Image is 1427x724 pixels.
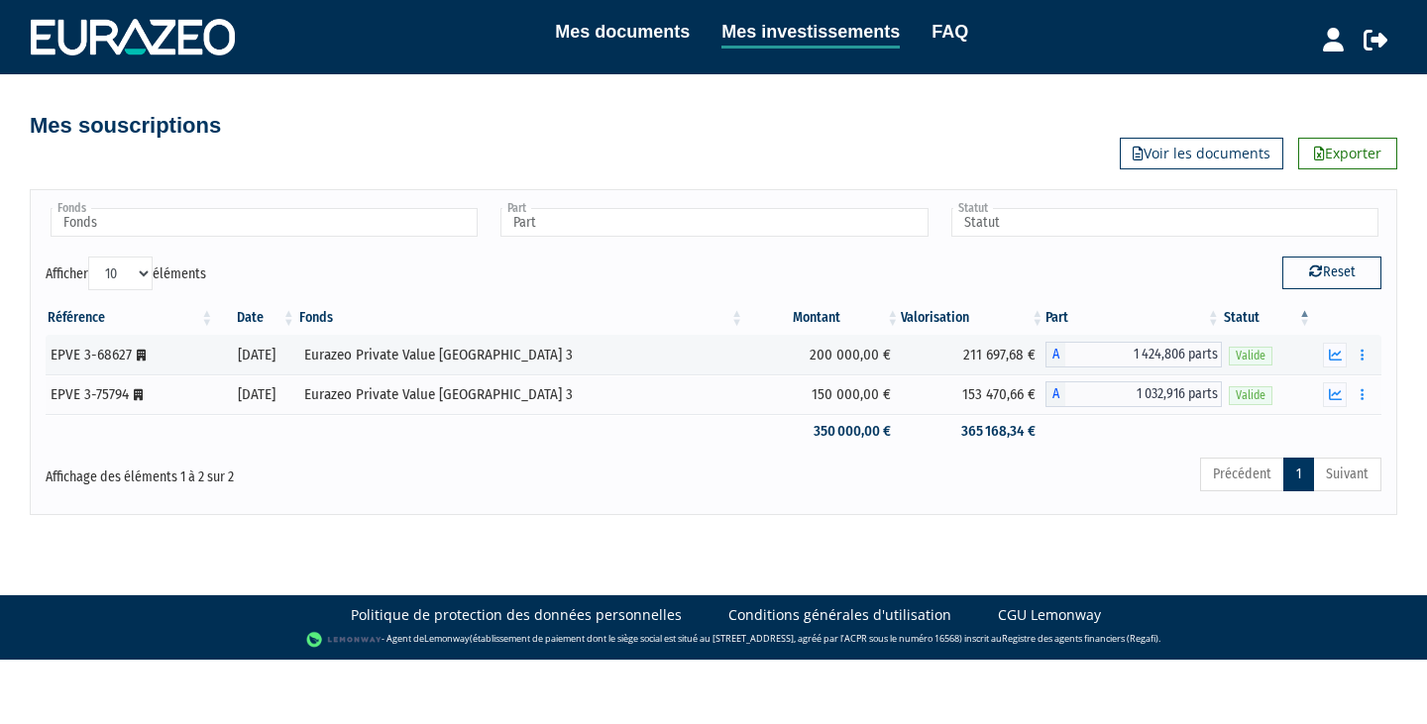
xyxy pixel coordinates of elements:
img: 1732889491-logotype_eurazeo_blanc_rvb.png [31,19,235,54]
div: Affichage des éléments 1 à 2 sur 2 [46,456,585,487]
div: Eurazeo Private Value [GEOGRAPHIC_DATA] 3 [304,384,738,405]
th: Statut : activer pour trier la colonne par ordre d&eacute;croissant [1222,301,1313,335]
h4: Mes souscriptions [30,114,221,138]
div: [DATE] [222,384,290,405]
span: 1 032,916 parts [1065,381,1222,407]
a: Mes documents [555,18,690,46]
img: logo-lemonway.png [306,630,383,650]
a: 1 [1283,458,1314,491]
td: 350 000,00 € [745,414,901,449]
div: Eurazeo Private Value [GEOGRAPHIC_DATA] 3 [304,345,738,365]
th: Part: activer pour trier la colonne par ordre croissant [1045,301,1222,335]
a: Exporter [1298,138,1397,169]
th: Référence : activer pour trier la colonne par ordre croissant [46,301,215,335]
select: Afficheréléments [88,257,153,290]
div: EPVE 3-68627 [51,345,208,365]
a: CGU Lemonway [998,605,1101,625]
div: A - Eurazeo Private Value Europe 3 [1045,342,1222,367]
span: 1 424,806 parts [1065,342,1222,367]
a: Suivant [1313,458,1381,491]
a: Politique de protection des données personnelles [351,605,682,625]
td: 150 000,00 € [745,374,901,414]
td: 153 470,66 € [901,374,1045,414]
a: Voir les documents [1120,138,1283,169]
div: EPVE 3-75794 [51,384,208,405]
th: Fonds: activer pour trier la colonne par ordre croissant [297,301,745,335]
div: - Agent de (établissement de paiement dont le siège social est situé au [STREET_ADDRESS], agréé p... [20,630,1407,650]
th: Montant: activer pour trier la colonne par ordre croissant [745,301,901,335]
a: Précédent [1200,458,1284,491]
i: [Français] Personne morale [134,389,143,401]
td: 200 000,00 € [745,335,901,374]
div: [DATE] [222,345,290,365]
a: Conditions générales d'utilisation [728,605,951,625]
a: Registre des agents financiers (Regafi) [1002,632,1158,645]
i: [Français] Personne morale [137,350,146,362]
a: Lemonway [424,632,470,645]
td: 365 168,34 € [901,414,1045,449]
span: A [1045,342,1065,367]
a: FAQ [932,18,968,46]
div: A - Eurazeo Private Value Europe 3 [1045,381,1222,407]
span: Valide [1229,347,1272,365]
th: Valorisation: activer pour trier la colonne par ordre croissant [901,301,1045,335]
span: Valide [1229,386,1272,405]
td: 211 697,68 € [901,335,1045,374]
label: Afficher éléments [46,257,206,290]
span: A [1045,381,1065,407]
th: Date: activer pour trier la colonne par ordre croissant [215,301,297,335]
a: Mes investissements [721,18,900,49]
button: Reset [1282,257,1381,288]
